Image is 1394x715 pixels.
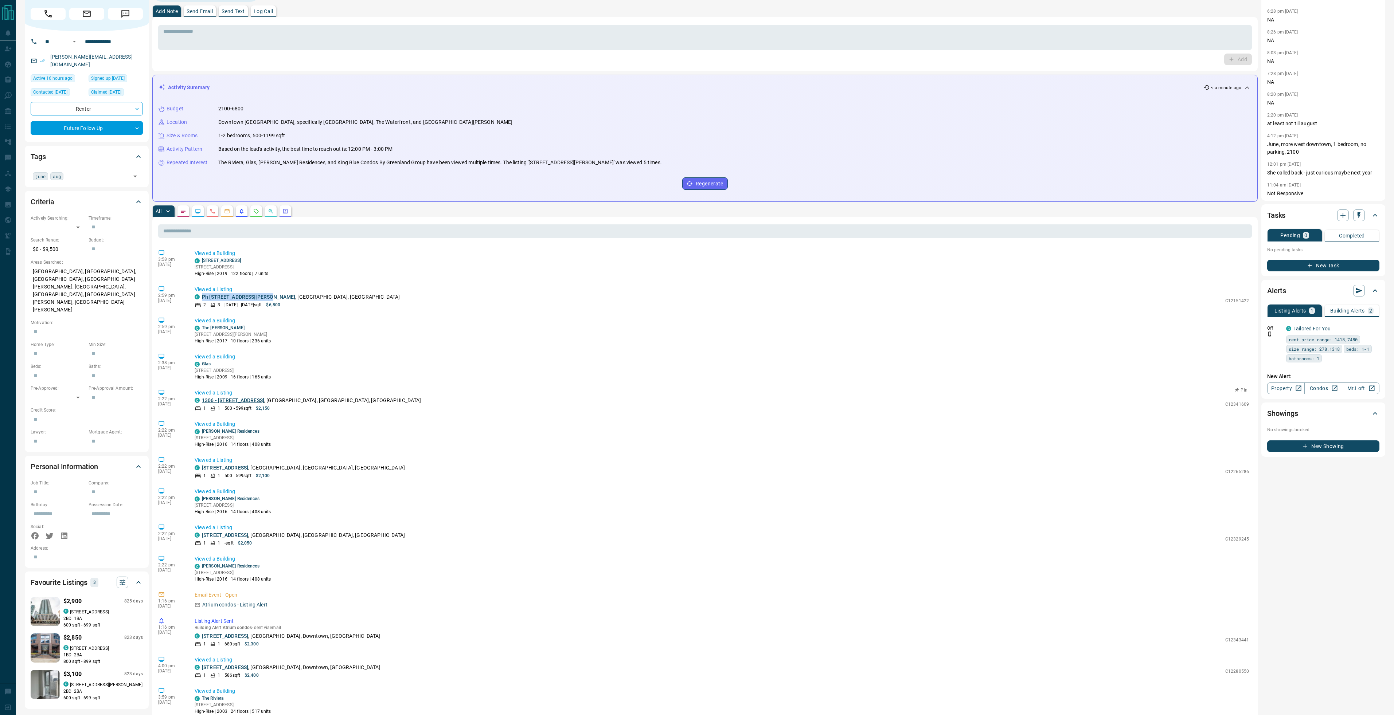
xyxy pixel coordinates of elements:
[158,360,184,365] p: 2:38 pm
[195,398,200,403] div: condos.ca
[158,500,184,505] p: [DATE]
[69,8,104,20] span: Email
[31,480,85,486] p: Job Title:
[31,8,66,20] span: Call
[158,668,184,673] p: [DATE]
[1225,468,1249,475] p: C12265286
[195,524,1249,531] p: Viewed a Listing
[89,385,143,392] p: Pre-Approval Amount:
[180,208,186,214] svg: Notes
[195,555,1249,563] p: Viewed a Building
[31,577,87,588] h2: Favourite Listings
[218,302,220,308] p: 3
[158,562,184,567] p: 2:22 pm
[89,74,143,85] div: Tue May 02 2023
[31,523,85,530] p: Social:
[89,363,143,370] p: Baths:
[202,429,259,434] a: [PERSON_NAME] Residences
[202,397,264,403] a: 1306 - [STREET_ADDRESS]
[202,258,241,263] a: [STREET_ADDRESS]
[254,9,273,14] p: Log Call
[1311,308,1313,313] p: 1
[195,338,271,344] p: High-Rise | 2017 | 10 floors | 236 units
[195,208,201,214] svg: Lead Browsing Activity
[1267,244,1379,255] p: No pending tasks
[195,362,200,367] div: condos.ca
[218,132,285,140] p: 1-2 bedrooms, 500-1199 sqft
[1267,30,1298,35] p: 8:26 pm [DATE]
[203,472,206,479] p: 1
[195,317,1249,325] p: Viewed a Building
[218,145,393,153] p: Based on the lead's activity, the best time to reach out is: 12:00 PM - 3:00 PM
[31,237,85,243] p: Search Range:
[202,664,380,671] p: , [GEOGRAPHIC_DATA], Downtown, [GEOGRAPHIC_DATA]
[203,672,206,679] p: 1
[70,645,109,652] p: [STREET_ADDRESS]
[1267,120,1379,127] p: at least not till august
[31,121,143,135] div: Future Follow Up
[1267,182,1301,188] p: 11:04 am [DATE]
[1267,50,1298,55] p: 8:03 pm [DATE]
[93,578,96,586] p: 3
[1304,233,1307,238] p: 0
[1267,133,1298,138] p: 4:12 pm [DATE]
[203,641,206,647] p: 1
[63,633,82,642] p: $2,850
[23,633,67,663] img: Favourited listing
[63,681,69,687] div: condos.ca
[158,598,184,604] p: 1:16 pm
[195,353,1249,361] p: Viewed a Building
[159,81,1252,94] div: Activity Summary< a minute ago
[31,596,143,628] a: Favourited listing$2,900825 dayscondos.ca[STREET_ADDRESS]2BD |1BA600 sqft - 699 sqft
[31,215,85,221] p: Actively Searching:
[245,672,259,679] p: $2,400
[1225,637,1249,643] p: C12343441
[158,695,184,700] p: 3:59 pm
[245,641,259,647] p: $2,300
[158,257,184,262] p: 3:58 pm
[1267,285,1286,296] h2: Alerts
[195,617,1249,625] p: Listing Alert Sent
[158,531,184,536] p: 2:22 pm
[31,502,85,508] p: Birthday:
[210,208,215,214] svg: Calls
[63,597,82,606] p: $2,900
[202,532,248,538] a: [STREET_ADDRESS]
[31,193,143,211] div: Criteria
[195,502,271,508] p: [STREET_ADDRESS]
[31,385,85,392] p: Pre-Approved:
[158,469,184,474] p: [DATE]
[1231,387,1252,393] button: Pin
[195,286,1249,293] p: Viewed a Listing
[195,496,200,502] div: condos.ca
[1274,308,1306,313] p: Listing Alerts
[158,700,184,705] p: [DATE]
[266,302,280,308] p: $6,800
[224,405,251,412] p: 500 - 599 sqft
[1225,668,1249,675] p: C12280550
[1286,326,1291,331] div: condos.ca
[33,75,73,82] span: Active 16 hours ago
[1289,355,1319,362] span: bathrooms: 1
[1267,260,1379,271] button: New Task
[158,401,184,406] p: [DATE]
[203,302,206,308] p: 2
[31,74,85,85] div: Sun Aug 17 2025
[50,54,133,67] a: [PERSON_NAME][EMAIL_ADDRESS][DOMAIN_NAME]
[158,365,184,370] p: [DATE]
[202,293,400,301] p: , [GEOGRAPHIC_DATA], [GEOGRAPHIC_DATA]
[167,145,202,153] p: Activity Pattern
[202,664,248,670] a: [STREET_ADDRESS]
[1225,298,1249,304] p: C12151422
[63,615,143,622] p: 2 BD | 1 BA
[238,540,252,546] p: $2,050
[256,405,270,412] p: $2,150
[158,293,184,298] p: 2:59 pm
[202,294,295,300] a: Ph [STREET_ADDRESS][PERSON_NAME]
[167,105,183,113] p: Budget
[202,696,224,701] a: The Riviera
[158,262,184,267] p: [DATE]
[202,632,380,640] p: , [GEOGRAPHIC_DATA], Downtown, [GEOGRAPHIC_DATA]
[63,645,69,650] div: condos.ca
[1339,233,1365,238] p: Completed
